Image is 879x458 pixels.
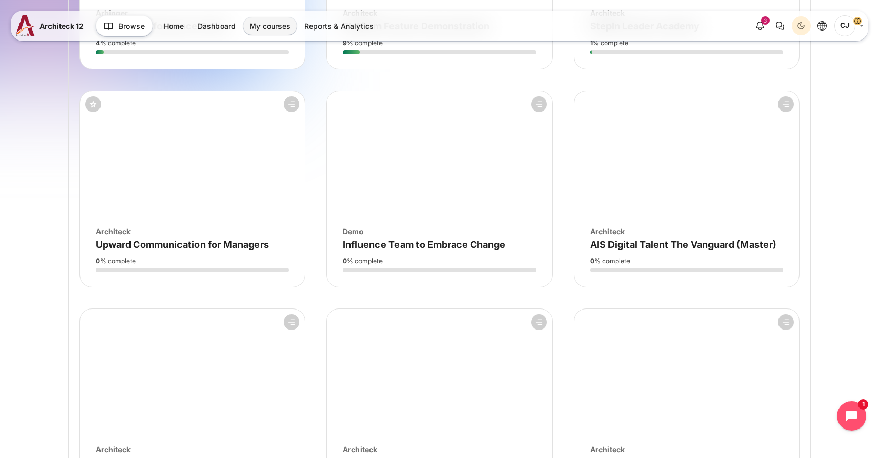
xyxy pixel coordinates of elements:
[834,15,855,36] span: Chanwut J
[96,15,153,36] button: Browse
[590,444,783,455] div: Architeck
[343,239,505,250] a: Influence Team to Embrace Change
[157,17,190,35] a: Home
[243,17,297,35] a: My courses
[343,444,536,455] div: Architeck
[813,16,832,35] button: Languages
[343,38,536,48] div: % complete
[343,7,536,18] div: Architeck
[96,38,289,48] div: % complete
[16,15,35,36] img: A12
[96,256,289,266] div: % complete
[343,226,536,237] div: Demo
[96,39,100,47] strong: 4
[343,39,347,47] strong: 9
[118,21,145,32] span: Browse
[16,15,88,36] a: A12 A12 Architeck 12
[191,17,242,35] a: Dashboard
[771,16,790,35] button: There are 0 unread conversations
[590,239,776,250] a: AIS Digital Talent The Vanguard (Master)
[792,16,811,35] button: Light Mode Dark Mode
[751,16,770,35] div: Show notification window with 3 new notifications
[343,257,347,265] strong: 0
[96,444,289,455] div: Architeck
[590,38,783,48] div: % complete
[590,226,783,237] div: Architeck
[298,17,380,35] a: Reports & Analytics
[590,256,783,266] div: % complete
[39,21,84,32] span: Architeck 12
[96,7,289,18] div: Arbinger
[793,18,809,34] div: Dark Mode
[96,226,289,237] div: Architeck
[96,239,269,250] a: Upward Communication for Managers
[590,7,783,18] div: Architeck
[96,257,100,265] strong: 0
[590,257,594,265] strong: 0
[590,39,593,47] strong: 1
[343,256,536,266] div: % complete
[834,15,863,36] a: User menu
[761,16,770,25] div: 3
